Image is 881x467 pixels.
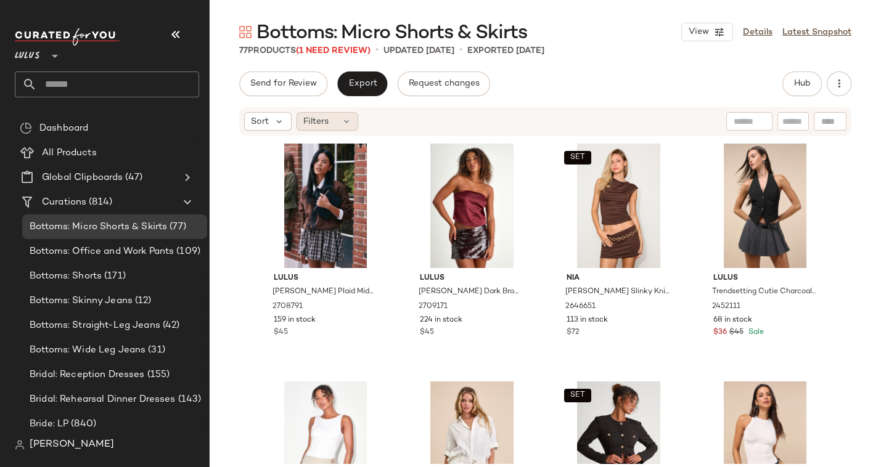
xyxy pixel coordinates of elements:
[793,79,811,89] span: Hub
[30,220,167,234] span: Bottoms: Micro Shorts & Skirts
[15,28,120,46] img: cfy_white_logo.C9jOOHJF.svg
[272,301,303,312] span: 2708791
[133,294,152,308] span: (12)
[570,153,585,162] span: SET
[250,79,317,89] span: Send for Review
[420,273,524,284] span: Lulus
[239,71,327,96] button: Send for Review
[39,121,88,136] span: Dashboard
[567,273,671,284] span: Nia
[256,21,527,46] span: Bottoms: Micro Shorts & Skirts
[681,23,733,41] button: View
[30,368,145,382] span: Bridal: Reception Dresses
[15,440,25,450] img: svg%3e
[30,417,68,431] span: Bride: LP
[272,286,377,298] span: [PERSON_NAME] Plaid Mid-Rise Micro Bubble-Hem Mini Skirt
[160,319,180,333] span: (42)
[274,315,316,326] span: 159 in stock
[745,328,763,336] span: Sale
[30,269,102,283] span: Bottoms: Shorts
[419,301,448,312] span: 2709171
[729,327,743,338] span: $45
[68,417,96,431] span: (840)
[467,44,544,57] p: Exported [DATE]
[239,46,248,55] span: 77
[86,195,112,209] span: (814)
[42,171,123,185] span: Global Clipboards
[174,245,200,259] span: (109)
[564,389,591,402] button: SET
[383,44,454,57] p: updated [DATE]
[303,115,329,128] span: Filters
[567,315,608,326] span: 113 in stock
[420,327,434,338] span: $45
[565,301,596,312] span: 2646651
[239,44,371,57] div: Products
[42,195,86,209] span: Curations
[239,26,252,38] img: svg%3e
[782,26,851,39] a: Latest Snapshot
[145,343,165,357] span: (31)
[410,144,534,268] img: 2709171_01_hero_2025-08-18.jpg
[30,343,145,357] span: Bottoms: Wide Leg Jeans
[123,171,142,185] span: (47)
[348,79,377,89] span: Export
[420,315,462,326] span: 224 in stock
[398,71,490,96] button: Request changes
[713,273,817,284] span: Lulus
[30,392,176,407] span: Bridal: Rehearsal Dinner Dresses
[713,327,726,338] span: $36
[251,115,269,128] span: Sort
[42,146,97,160] span: All Products
[688,27,709,37] span: View
[419,286,523,298] span: [PERSON_NAME] Dark Brown Sequin Low-Rise Mini Skirt
[743,26,772,39] a: Details
[565,286,670,298] span: [PERSON_NAME] Slinky Knit Low-Rise Micro Skort
[30,294,133,308] span: Bottoms: Skinny Jeans
[30,437,114,452] span: [PERSON_NAME]
[102,269,126,283] span: (171)
[557,144,681,268] img: 2646651_01_hero_2025-08-08.jpg
[264,144,388,268] img: 13087141_2708791.jpg
[570,391,585,400] span: SET
[15,42,40,64] span: Lulus
[567,327,580,338] span: $72
[564,151,591,164] button: SET
[711,301,740,312] span: 2452111
[337,71,387,96] button: Export
[274,327,288,338] span: $45
[30,245,174,259] span: Bottoms: Office and Work Pants
[703,144,827,268] img: 11796321_2452111.jpg
[176,392,202,407] span: (143)
[408,79,480,89] span: Request changes
[274,273,378,284] span: Lulus
[167,220,186,234] span: (77)
[145,368,170,382] span: (155)
[713,315,752,326] span: 68 in stock
[459,43,462,58] span: •
[711,286,816,298] span: Trendsetting Cutie Charcoal Pleated Low Rise Micro Mini Skort
[782,71,822,96] button: Hub
[296,46,371,55] span: (1 Need Review)
[375,43,379,58] span: •
[30,319,160,333] span: Bottoms: Straight-Leg Jeans
[20,122,32,134] img: svg%3e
